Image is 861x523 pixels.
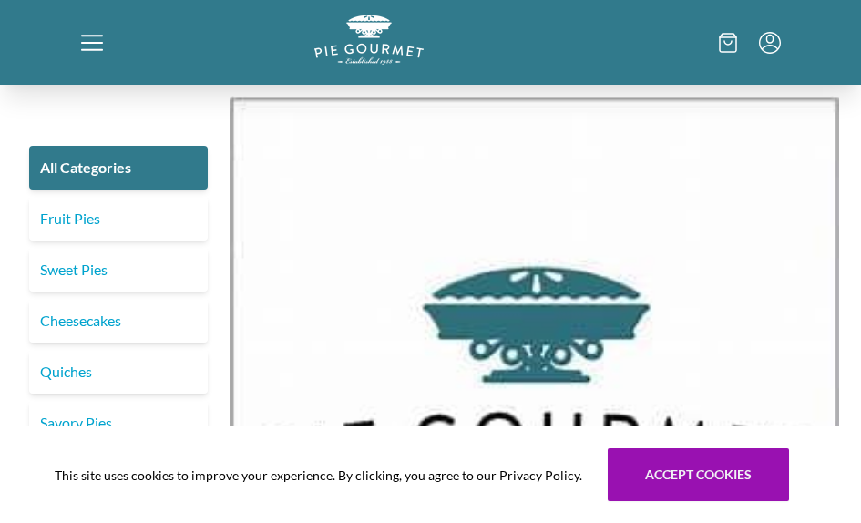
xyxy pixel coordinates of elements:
[55,466,582,485] span: This site uses cookies to improve your experience. By clicking, you agree to our Privacy Policy.
[759,32,781,54] button: Menu
[29,197,208,241] a: Fruit Pies
[29,248,208,292] a: Sweet Pies
[29,350,208,394] a: Quiches
[29,401,208,445] a: Savory Pies
[29,299,208,343] a: Cheesecakes
[314,15,424,65] img: logo
[29,146,208,190] a: All Categories
[608,448,789,501] button: Accept cookies
[314,50,424,67] a: Logo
